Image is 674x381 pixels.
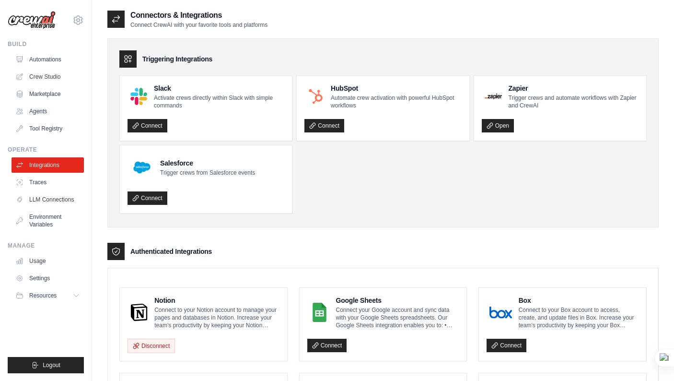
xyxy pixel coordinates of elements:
[336,296,459,305] h4: Google Sheets
[130,247,212,256] h3: Authenticated Integrations
[160,158,255,168] h4: Salesforce
[130,10,267,21] h2: Connectors & Integrations
[331,83,462,93] h4: HubSpot
[29,292,57,299] span: Resources
[8,146,84,154] div: Operate
[519,296,639,305] h4: Box
[128,339,175,353] button: Disconnect
[12,121,84,136] a: Tool Registry
[154,296,279,305] h4: Notion
[154,83,284,93] h4: Slack
[12,253,84,269] a: Usage
[12,104,84,119] a: Agents
[154,306,279,329] p: Connect to your Notion account to manage your pages and databases in Notion. Increase your team’s...
[8,357,84,373] button: Logout
[509,83,639,93] h4: Zapier
[128,119,167,132] a: Connect
[12,175,84,190] a: Traces
[489,303,511,322] img: Box Logo
[487,339,526,352] a: Connect
[130,88,147,105] img: Slack Logo
[336,306,459,329] p: Connect your Google account and sync data with your Google Sheets spreadsheets. Our Google Sheets...
[12,271,84,286] a: Settings
[307,339,347,352] a: Connect
[154,94,284,109] p: Activate crews directly within Slack with simple commands
[160,169,255,177] p: Trigger crews from Salesforce events
[12,52,84,67] a: Automations
[12,69,84,84] a: Crew Studio
[12,192,84,207] a: LLM Connections
[142,54,212,64] h3: Triggering Integrations
[12,288,84,303] button: Resources
[8,11,56,29] img: Logo
[485,94,502,99] img: Zapier Logo
[307,88,324,105] img: HubSpot Logo
[482,119,514,132] a: Open
[304,119,344,132] a: Connect
[130,156,153,179] img: Salesforce Logo
[310,303,329,322] img: Google Sheets Logo
[8,242,84,250] div: Manage
[12,209,84,232] a: Environment Variables
[331,94,462,109] p: Automate crew activation with powerful HubSpot workflows
[130,21,267,29] p: Connect CrewAI with your favorite tools and platforms
[8,40,84,48] div: Build
[509,94,639,109] p: Trigger crews and automate workflows with Zapier and CrewAI
[130,303,148,322] img: Notion Logo
[519,306,639,329] p: Connect to your Box account to access, create, and update files in Box. Increase your team’s prod...
[43,361,60,369] span: Logout
[128,191,167,205] a: Connect
[12,86,84,102] a: Marketplace
[12,157,84,173] a: Integrations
